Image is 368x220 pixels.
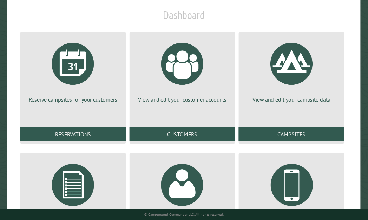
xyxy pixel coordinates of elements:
[144,212,224,217] small: © Campground Commander LLC. All rights reserved.
[138,37,227,103] a: View and edit your customer accounts
[138,96,227,103] p: View and edit your customer accounts
[247,37,336,103] a: View and edit your campsite data
[130,127,235,141] a: Customers
[20,127,126,141] a: Reservations
[18,8,349,27] h1: Dashboard
[28,37,117,103] a: Reserve campsites for your customers
[239,127,344,141] a: Campsites
[247,96,336,103] p: View and edit your campsite data
[28,96,117,103] p: Reserve campsites for your customers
